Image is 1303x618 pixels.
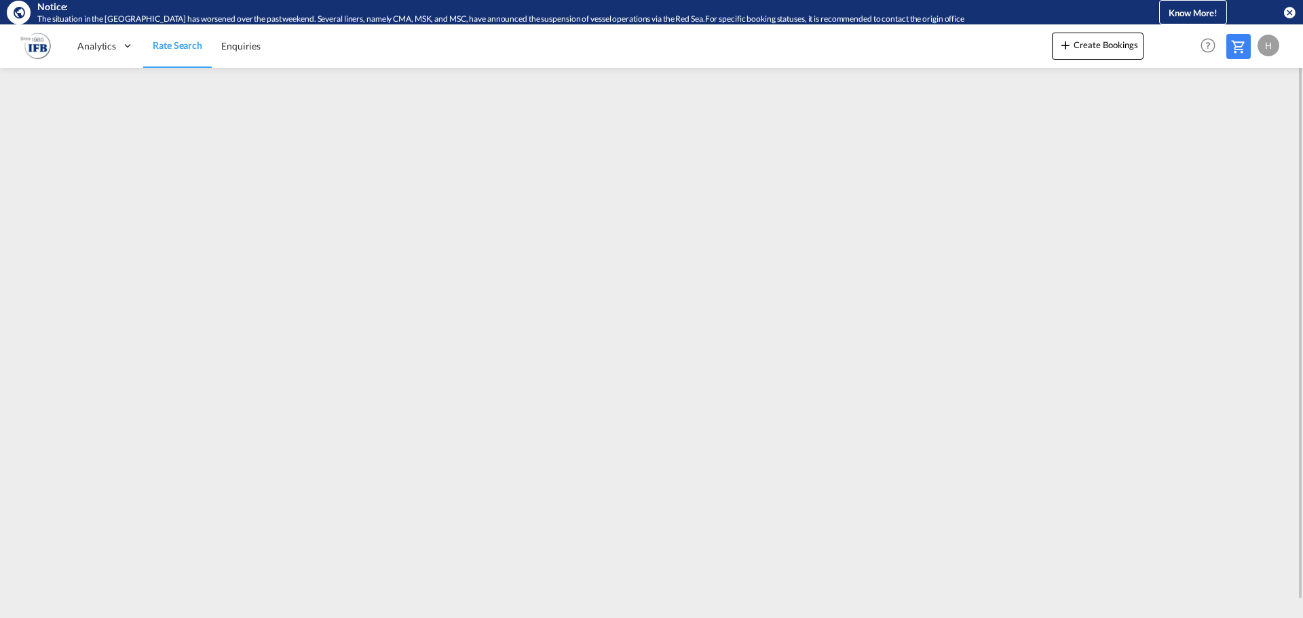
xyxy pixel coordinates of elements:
div: Help [1196,34,1226,58]
md-icon: icon-earth [12,5,26,19]
div: The situation in the Red Sea has worsened over the past weekend. Several liners, namely CMA, MSK,... [37,14,1103,25]
a: Enquiries [212,24,270,68]
div: H [1258,35,1279,56]
span: Analytics [77,39,116,53]
span: Help [1196,34,1220,57]
span: Rate Search [153,39,202,51]
img: b628ab10256c11eeb52753acbc15d091.png [20,31,51,61]
span: Enquiries [221,40,261,52]
a: Rate Search [143,24,212,68]
span: Know More! [1169,7,1217,18]
button: icon-plus 400-fgCreate Bookings [1052,33,1144,60]
button: icon-close-circle [1283,5,1296,19]
md-icon: icon-plus 400-fg [1057,37,1074,53]
div: Analytics [68,24,143,68]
